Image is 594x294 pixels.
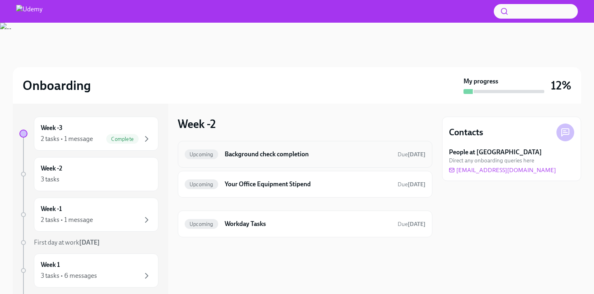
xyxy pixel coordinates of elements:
strong: People at [GEOGRAPHIC_DATA] [449,148,542,157]
span: First day at work [34,239,100,246]
a: Week -32 tasks • 1 messageComplete [19,117,158,151]
a: [EMAIL_ADDRESS][DOMAIN_NAME] [449,166,556,174]
span: September 22nd, 2025 10:00 [398,181,425,188]
a: Week 13 tasks • 6 messages [19,254,158,288]
h6: Week 1 [41,260,60,269]
h6: Week -3 [41,124,63,132]
h6: Week -2 [41,164,62,173]
strong: [DATE] [408,151,425,158]
span: Due [398,151,425,158]
a: First day at work[DATE] [19,238,158,247]
h6: Your Office Equipment Stipend [225,180,391,189]
strong: My progress [463,77,498,86]
img: Udemy [16,5,42,18]
span: September 12th, 2025 10:00 [398,151,425,158]
div: 3 tasks • 6 messages [41,271,97,280]
strong: [DATE] [408,221,425,228]
span: Upcoming [185,151,218,158]
h6: Workday Tasks [225,219,391,228]
a: UpcomingWorkday TasksDue[DATE] [185,217,425,230]
strong: [DATE] [408,181,425,188]
span: Complete [106,136,139,142]
a: Week -12 tasks • 1 message [19,198,158,232]
div: 3 tasks [41,175,59,184]
span: Due [398,181,425,188]
span: Due [398,221,425,228]
span: Upcoming [185,181,218,187]
div: 2 tasks • 1 message [41,134,93,143]
span: Direct any onboarding queries here [449,157,534,164]
strong: [DATE] [79,239,100,246]
a: UpcomingYour Office Equipment StipendDue[DATE] [185,178,425,191]
h3: 12% [551,78,571,93]
span: September 15th, 2025 10:00 [398,220,425,228]
a: Week -23 tasks [19,157,158,191]
h4: Contacts [449,126,483,138]
h2: Onboarding [23,77,91,94]
a: UpcomingBackground check completionDue[DATE] [185,148,425,161]
h6: Week -1 [41,205,62,213]
h3: Week -2 [178,117,216,131]
h6: Background check completion [225,150,391,159]
span: Upcoming [185,221,218,227]
div: 2 tasks • 1 message [41,215,93,224]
